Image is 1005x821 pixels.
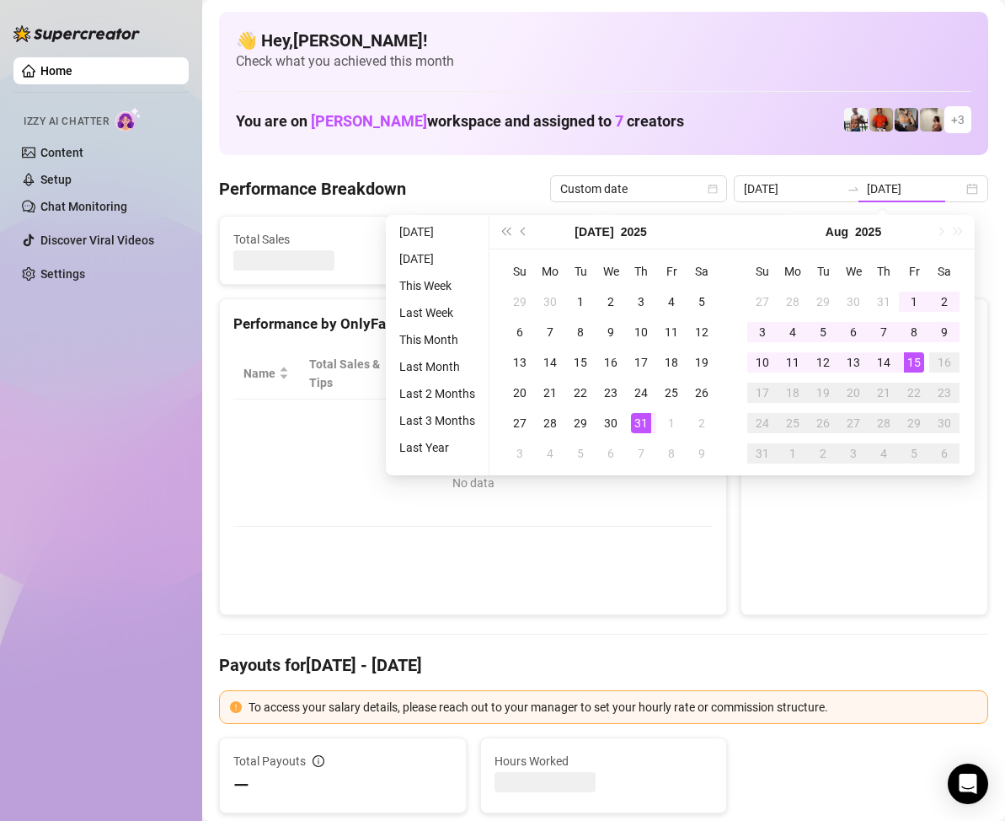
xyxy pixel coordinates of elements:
span: exclamation-circle [230,701,242,713]
a: Setup [40,173,72,186]
a: Content [40,146,83,159]
div: Est. Hours Worked [415,355,492,392]
span: Sales / Hour [525,355,577,392]
input: Start date [744,180,840,198]
span: Total Payouts [233,752,306,770]
img: JUSTIN [844,108,868,131]
span: Check what you achieved this month [236,52,971,71]
th: Sales / Hour [515,348,601,400]
h1: You are on workspace and assigned to creators [236,112,684,131]
span: [PERSON_NAME] [311,112,427,130]
span: Total Sales [233,230,387,249]
span: — [233,772,249,799]
img: Ralphy [920,108,944,131]
span: to [847,182,860,196]
img: George [895,108,918,131]
span: Custom date [560,176,717,201]
span: swap-right [847,182,860,196]
h4: Payouts for [DATE] - [DATE] [219,653,988,677]
span: Name [243,364,275,383]
span: calendar [708,184,718,194]
span: 7 [615,112,623,130]
span: Active Chats [429,230,582,249]
div: Performance by OnlyFans Creator [233,313,713,335]
th: Total Sales & Tips [299,348,405,400]
h4: 👋 Hey, [PERSON_NAME] ! [236,29,971,52]
span: Messages Sent [625,230,778,249]
div: No data [250,474,696,492]
img: Justin [869,108,893,131]
a: Settings [40,267,85,281]
th: Name [233,348,299,400]
a: Discover Viral Videos [40,233,154,247]
a: Chat Monitoring [40,200,127,213]
img: logo-BBDzfeDw.svg [13,25,140,42]
input: End date [867,180,963,198]
div: Sales by OnlyFans Creator [755,313,974,335]
span: Hours Worked [494,752,714,770]
th: Chat Conversion [601,348,714,400]
div: Open Intercom Messenger [948,764,988,804]
span: Chat Conversion [612,355,690,392]
h4: Performance Breakdown [219,177,406,201]
div: To access your salary details, please reach out to your manager to set your hourly rate or commis... [249,698,977,716]
img: AI Chatter [115,107,142,131]
span: Total Sales & Tips [309,355,382,392]
span: info-circle [313,755,324,767]
span: + 3 [951,110,965,129]
span: Izzy AI Chatter [24,114,109,130]
a: Home [40,64,72,78]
